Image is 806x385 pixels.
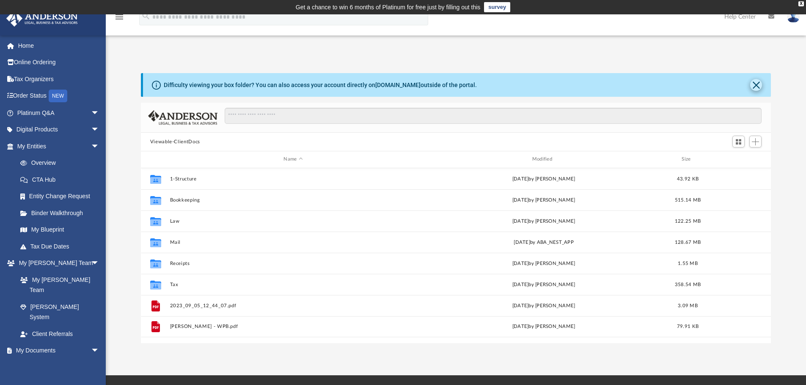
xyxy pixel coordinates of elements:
div: id [708,156,767,163]
span: arrow_drop_down [91,255,108,272]
div: [DATE] by [PERSON_NAME] [420,323,667,330]
div: [DATE] by [PERSON_NAME] [420,196,667,204]
a: menu [114,16,124,22]
img: User Pic [787,11,800,23]
a: My Documentsarrow_drop_down [6,342,108,359]
a: Binder Walkthrough [12,205,112,221]
div: Get a chance to win 6 months of Platinum for free just by filling out this [296,2,481,12]
span: [DATE] [512,282,528,287]
i: search [141,11,151,21]
span: 1.55 MB [678,261,698,265]
span: arrow_drop_down [91,104,108,122]
a: Platinum Q&Aarrow_drop_down [6,104,112,121]
a: Home [6,37,112,54]
span: arrow_drop_down [91,342,108,360]
button: Tax [170,282,416,287]
input: Search files and folders [225,108,762,124]
button: Receipts [170,261,416,266]
span: 358.54 MB [675,282,701,287]
div: [DATE] by ABA_NEST_APP [420,238,667,246]
a: Tax Organizers [6,71,112,87]
span: 79.91 KB [677,324,699,329]
button: Viewable-ClientDocs [150,138,200,146]
a: CTA Hub [12,171,112,188]
span: 3.09 MB [678,303,698,308]
button: 1-Structure [170,176,416,182]
span: arrow_drop_down [91,121,108,139]
a: Order StatusNEW [6,87,112,105]
div: Name [169,156,416,163]
div: [DATE] by [PERSON_NAME] [420,259,667,267]
button: 2023_09_05_12_44_07.pdf [170,303,416,309]
div: Difficulty viewing your box folder? You can also access your account directly on outside of the p... [164,81,477,90]
div: [DATE] by [PERSON_NAME] [420,175,667,183]
span: 128.67 MB [675,240,701,244]
button: Bookkeeping [170,197,416,203]
a: My Entitiesarrow_drop_down [6,138,112,155]
a: My Blueprint [12,221,108,238]
a: Overview [12,155,112,172]
a: [DOMAIN_NAME] [375,82,421,88]
button: Add [749,136,762,147]
span: 122.25 MB [675,218,701,223]
a: survey [484,2,510,12]
a: My [PERSON_NAME] Team [12,271,104,298]
button: Close [750,79,762,91]
div: grid [141,168,771,343]
a: Client Referrals [12,325,108,342]
div: by [PERSON_NAME] [420,281,667,288]
i: menu [114,12,124,22]
div: [DATE] by [PERSON_NAME] [420,302,667,309]
div: Modified [420,156,667,163]
span: 515.14 MB [675,197,701,202]
div: Size [671,156,704,163]
div: id [145,156,166,163]
a: Online Ordering [6,54,112,71]
a: Entity Change Request [12,188,112,205]
div: NEW [49,90,67,102]
a: [PERSON_NAME] System [12,298,108,325]
button: Mail [170,240,416,245]
a: My [PERSON_NAME] Teamarrow_drop_down [6,255,108,272]
div: [DATE] by [PERSON_NAME] [420,217,667,225]
button: Switch to Grid View [732,136,745,147]
img: Anderson Advisors Platinum Portal [4,10,80,27]
a: Tax Due Dates [12,238,112,255]
span: 43.92 KB [677,176,699,181]
a: Digital Productsarrow_drop_down [6,121,112,138]
button: [PERSON_NAME] - WPB.pdf [170,324,416,329]
div: close [798,1,804,6]
span: arrow_drop_down [91,138,108,155]
button: Law [170,218,416,224]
